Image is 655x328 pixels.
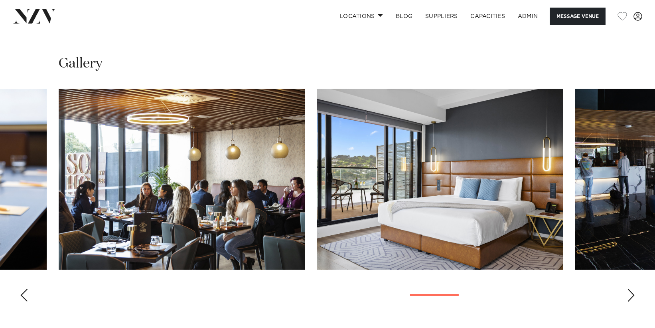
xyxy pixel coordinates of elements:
[333,8,389,25] a: Locations
[59,55,103,73] h2: Gallery
[550,8,606,25] button: Message Venue
[13,9,56,23] img: nzv-logo.png
[511,8,544,25] a: ADMIN
[59,89,305,270] swiper-slide: 16 / 23
[389,8,419,25] a: BLOG
[464,8,511,25] a: Capacities
[419,8,464,25] a: SUPPLIERS
[317,89,563,270] swiper-slide: 17 / 23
